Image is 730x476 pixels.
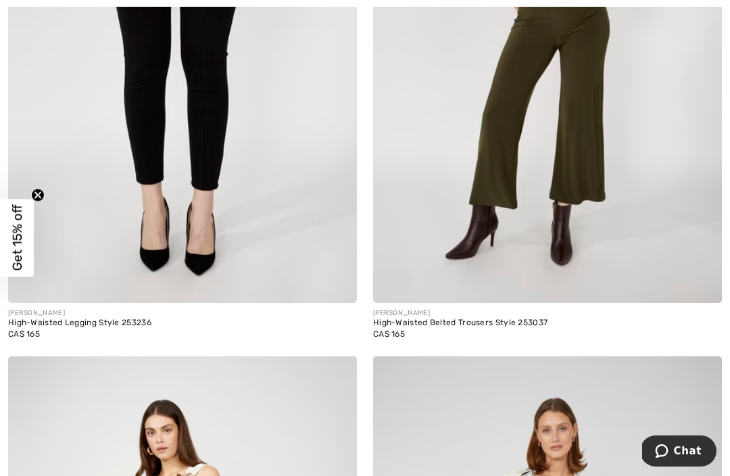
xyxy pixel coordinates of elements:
div: High-Waisted Belted Trousers Style 253037 [373,318,722,328]
button: Close teaser [31,189,45,202]
div: [PERSON_NAME] [8,308,357,318]
iframe: Opens a widget where you can chat to one of our agents [642,435,716,469]
span: CA$ 165 [8,329,40,339]
span: CA$ 165 [373,329,405,339]
div: High-Waisted Legging Style 253236 [8,318,357,328]
span: Get 15% off [9,205,25,271]
div: [PERSON_NAME] [373,308,722,318]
